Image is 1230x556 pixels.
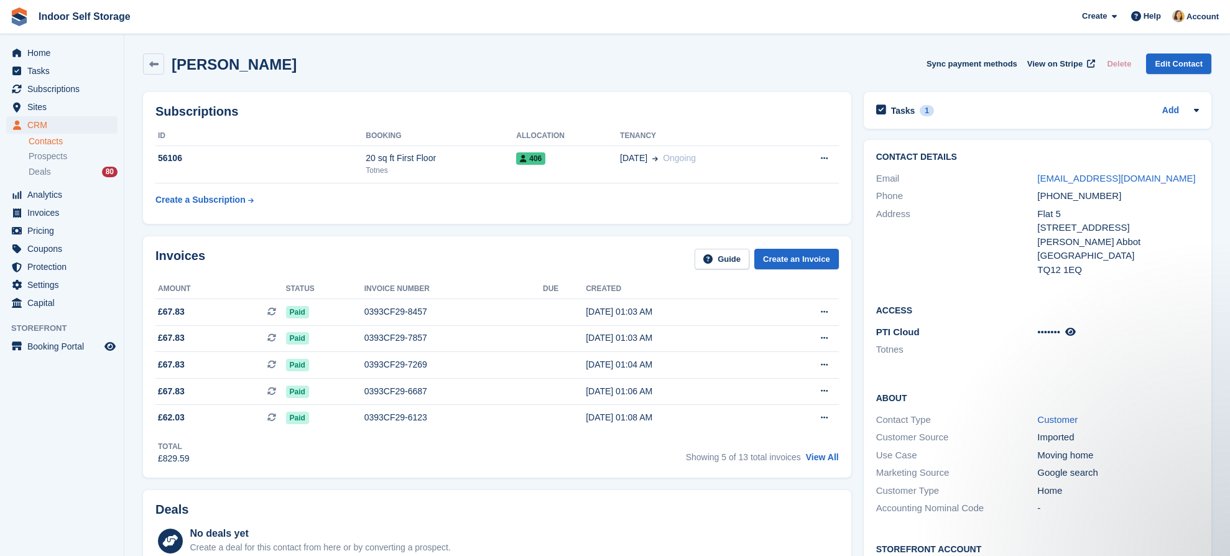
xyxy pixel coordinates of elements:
span: Paid [286,359,309,371]
div: Moving home [1037,448,1199,463]
a: Deals 80 [29,165,118,178]
a: [EMAIL_ADDRESS][DOMAIN_NAME] [1037,173,1195,183]
a: menu [6,222,118,239]
div: Contact Type [876,413,1038,427]
div: TQ12 1EQ [1037,263,1199,277]
h2: Access [876,303,1199,316]
span: View on Stripe [1027,58,1083,70]
div: Create a Subscription [155,193,246,206]
span: Ongoing [663,153,696,163]
div: Email [876,172,1038,186]
div: 56106 [155,152,366,165]
div: 20 sq ft First Floor [366,152,516,165]
div: [PHONE_NUMBER] [1037,189,1199,203]
span: £67.83 [158,385,185,398]
span: Showing 5 of 13 total invoices [686,452,801,462]
span: Booking Portal [27,338,102,355]
img: Emma Higgins [1172,10,1185,22]
span: Create [1082,10,1107,22]
div: [DATE] 01:08 AM [586,411,767,424]
li: Totnes [876,343,1038,357]
button: Delete [1102,53,1136,74]
span: [DATE] [620,152,647,165]
span: £67.83 [158,305,185,318]
span: Storefront [11,322,124,335]
div: [DATE] 01:03 AM [586,305,767,318]
a: menu [6,204,118,221]
img: stora-icon-8386f47178a22dfd0bd8f6a31ec36ba5ce8667c1dd55bd0f319d3a0aa187defe.svg [10,7,29,26]
div: £829.59 [158,452,190,465]
a: menu [6,276,118,294]
span: Invoices [27,204,102,221]
a: Customer [1037,414,1078,425]
div: Home [1037,484,1199,498]
th: Created [586,279,767,299]
span: CRM [27,116,102,134]
h2: Deals [155,503,188,517]
h2: Storefront Account [876,542,1199,555]
th: ID [155,126,366,146]
div: 0393CF29-7857 [364,331,543,345]
div: 0393CF29-6123 [364,411,543,424]
div: Marketing Source [876,466,1038,480]
div: Customer Source [876,430,1038,445]
span: £62.03 [158,411,185,424]
a: menu [6,338,118,355]
span: Sites [27,98,102,116]
div: Imported [1037,430,1199,445]
span: Coupons [27,240,102,257]
span: Paid [286,386,309,398]
a: menu [6,186,118,203]
a: Edit Contact [1146,53,1211,74]
span: Home [27,44,102,62]
div: [DATE] 01:04 AM [586,358,767,371]
div: 1 [920,105,934,116]
span: Paid [286,306,309,318]
span: Analytics [27,186,102,203]
div: Address [876,207,1038,277]
a: menu [6,62,118,80]
span: Paid [286,412,309,424]
h2: Subscriptions [155,104,839,119]
a: menu [6,44,118,62]
th: Invoice number [364,279,543,299]
span: Protection [27,258,102,276]
div: 80 [102,167,118,177]
a: menu [6,116,118,134]
a: Prospects [29,150,118,163]
span: Capital [27,294,102,312]
div: Flat 5 [1037,207,1199,221]
div: Use Case [876,448,1038,463]
span: Paid [286,332,309,345]
div: Create a deal for this contact from here or by converting a prospect. [190,541,450,554]
a: View on Stripe [1022,53,1098,74]
a: menu [6,80,118,98]
div: [DATE] 01:06 AM [586,385,767,398]
span: 406 [516,152,545,165]
div: - [1037,501,1199,516]
h2: Invoices [155,249,205,269]
span: Subscriptions [27,80,102,98]
span: Help [1144,10,1161,22]
div: [STREET_ADDRESS] [1037,221,1199,235]
a: Contacts [29,136,118,147]
div: [DATE] 01:03 AM [586,331,767,345]
th: Allocation [516,126,620,146]
h2: Tasks [891,105,915,116]
span: Settings [27,276,102,294]
div: 0393CF29-6687 [364,385,543,398]
span: Account [1186,11,1219,23]
a: menu [6,98,118,116]
th: Due [543,279,586,299]
div: Customer Type [876,484,1038,498]
a: Create an Invoice [754,249,839,269]
span: Deals [29,166,51,178]
a: Add [1162,104,1179,118]
h2: Contact Details [876,152,1199,162]
a: Preview store [103,339,118,354]
a: menu [6,258,118,276]
a: Guide [695,249,749,269]
div: 0393CF29-8457 [364,305,543,318]
th: Amount [155,279,286,299]
div: Accounting Nominal Code [876,501,1038,516]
